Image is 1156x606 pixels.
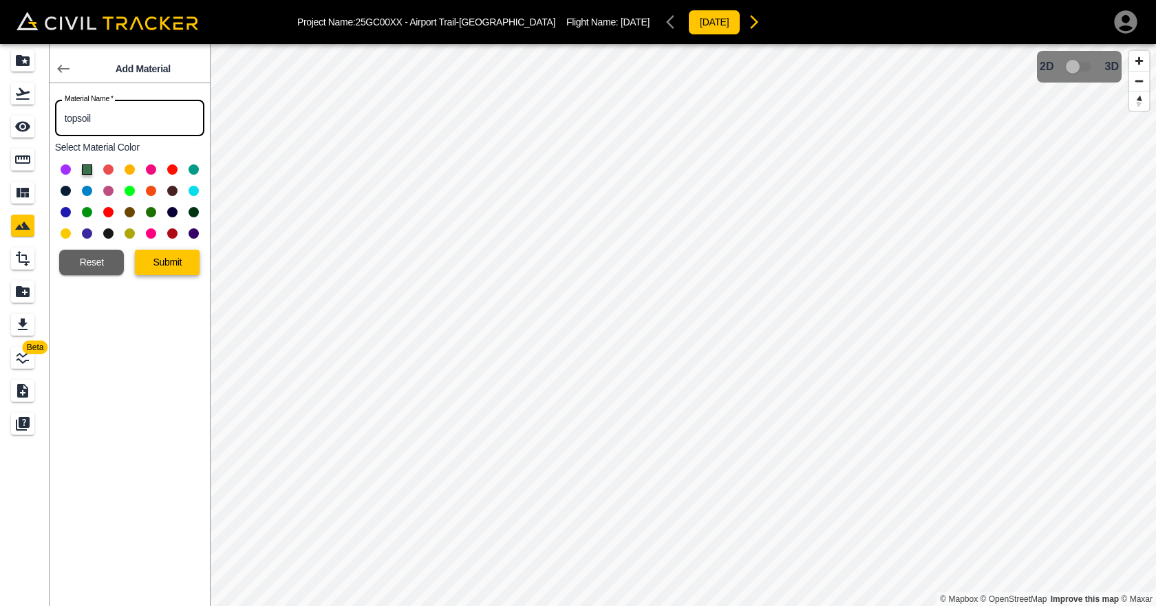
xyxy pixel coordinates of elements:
img: Civil Tracker [17,12,198,30]
a: OpenStreetMap [981,594,1047,604]
p: Flight Name: [566,17,650,28]
a: Maxar [1121,594,1153,604]
a: Mapbox [940,594,978,604]
p: Project Name: 25GC00XX - Airport Trail-[GEOGRAPHIC_DATA] [297,17,555,28]
span: 3D model not uploaded yet [1060,54,1100,80]
button: Zoom out [1129,71,1149,91]
button: Zoom in [1129,51,1149,71]
span: [DATE] [621,17,650,28]
button: [DATE] [688,10,740,35]
span: 2D [1040,61,1053,73]
canvas: Map [210,44,1156,606]
button: Reset bearing to north [1129,91,1149,111]
span: 3D [1105,61,1119,73]
a: Map feedback [1051,594,1119,604]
